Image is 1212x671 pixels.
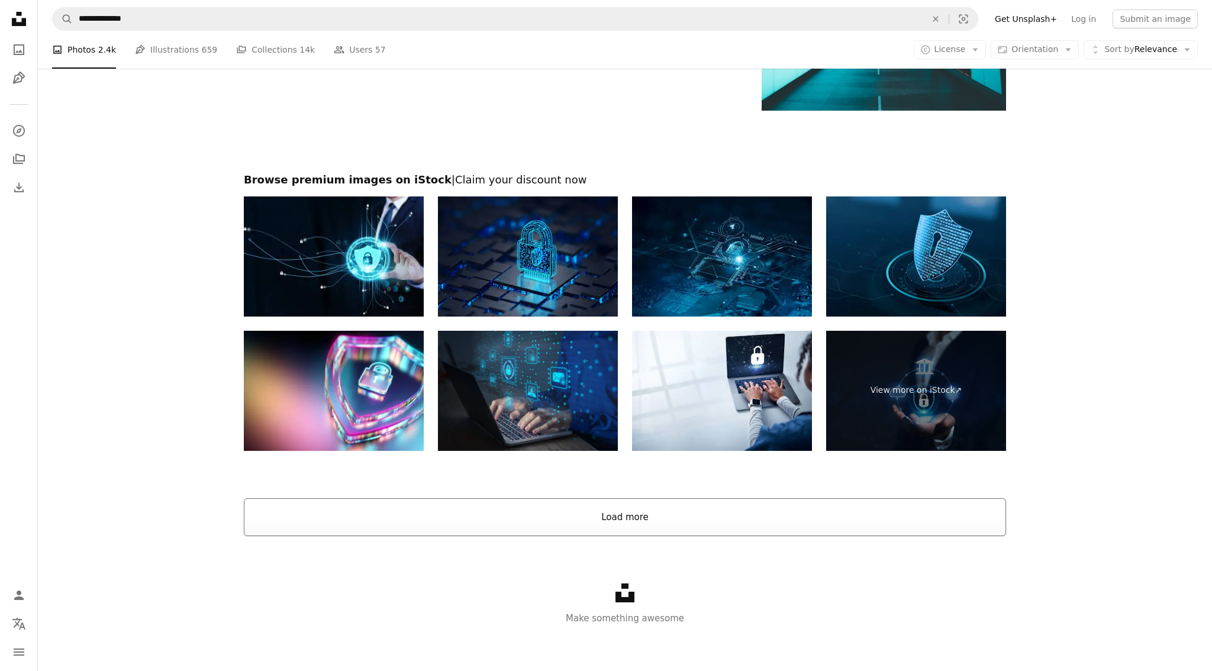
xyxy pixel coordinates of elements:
button: Clear [923,8,949,30]
button: Orientation [991,40,1079,59]
img: Doctor, hands or laptop in futuristic healthcare, cybersecurity app or life insurance safety on o... [632,331,812,451]
a: Home — Unsplash [7,7,31,33]
a: Collections [7,147,31,171]
button: Sort byRelevance [1084,40,1198,59]
span: Sort by [1104,44,1134,54]
span: 14k [299,43,315,56]
span: 57 [375,43,386,56]
button: Language [7,612,31,635]
h2: Browse premium images on iStock [244,173,1006,187]
a: Users 57 [334,31,386,69]
a: Log in [1064,9,1103,28]
a: Illustrations 659 [135,31,217,69]
a: Get Unsplash+ [988,9,1064,28]
a: Log in / Sign up [7,583,31,607]
a: Photos [7,38,31,62]
a: View more on iStock↗ [826,331,1006,451]
img: Lock. Network Technology Concept [438,196,618,317]
button: Search Unsplash [53,8,73,30]
a: Illustrations [7,66,31,90]
img: Cybersecurity: Businessman Touching Digital Global Network of Secure Data Exchange. Protection Me... [244,196,424,317]
img: Cyber security IT engineer working on protecting network against cyberattack from hackers on inte... [438,331,618,451]
a: Explore [7,119,31,143]
button: Load more [244,498,1006,536]
img: Cyber security and data protection on internet. Shield, secure access and encrypted connection pr... [826,196,1006,317]
form: Find visuals sitewide [52,7,978,31]
button: License [914,40,987,59]
a: Download History [7,176,31,199]
p: Make something awesome [38,611,1212,625]
img: Digital padlock icon, cyber security network and data protection technology on virtual interface ... [632,196,812,317]
span: Orientation [1011,44,1058,54]
a: Collections 14k [236,31,315,69]
span: License [934,44,966,54]
span: 659 [202,43,218,56]
span: | Claim your discount now [452,173,587,186]
img: Security concept. Digital shield and lock firewall protection from viruses and malware. Modern fu... [244,331,424,451]
button: Visual search [949,8,978,30]
button: Submit an image [1113,9,1198,28]
button: Menu [7,640,31,664]
span: Relevance [1104,44,1177,56]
